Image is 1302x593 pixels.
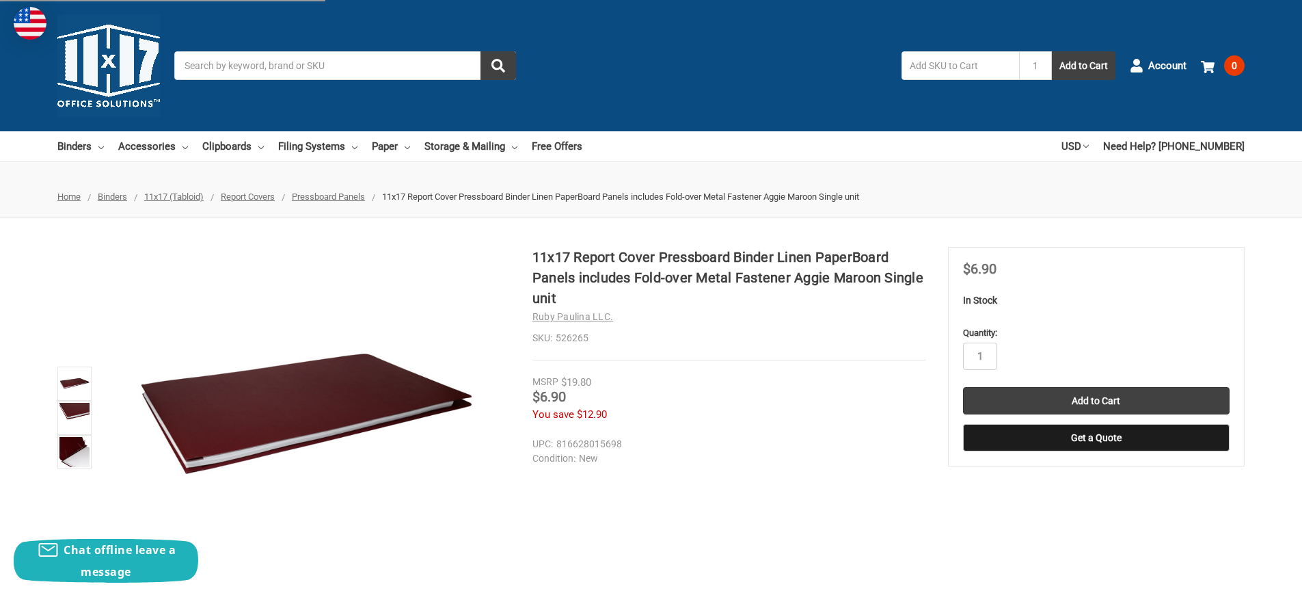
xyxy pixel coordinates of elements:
[901,51,1019,80] input: Add SKU to Cart
[57,14,160,117] img: 11x17.com
[963,326,1230,340] label: Quantity:
[292,192,365,202] a: Pressboard Panels
[144,192,204,202] a: 11x17 (Tabloid)
[59,369,90,399] img: 11x17 Report Cover Pressboard Binder Linen PaperBoard Panels includes Fold-over Metal Fastener Ag...
[57,131,104,161] a: Binders
[59,437,90,467] img: 11x17 Report Cover Pressboard Binder Linen PaperBoard Panels includes Fold-over Metal Fastener Ag...
[424,131,517,161] a: Storage & Mailing
[532,388,566,405] span: $6.90
[1052,51,1115,80] button: Add to Cart
[963,293,1230,308] p: In Stock
[532,451,575,466] dt: Condition:
[532,247,925,308] h1: 11x17 Report Cover Pressboard Binder Linen PaperBoard Panels includes Fold-over Metal Fastener Ag...
[57,192,81,202] a: Home
[382,192,859,202] span: 11x17 Report Cover Pressboard Binder Linen PaperBoard Panels includes Fold-over Metal Fastener Ag...
[135,247,477,589] img: 11x17 Report Cover Pressboard Binder Linen PaperBoard Panels includes Fold-over Metal Fastener Ag...
[221,192,275,202] a: Report Covers
[532,331,552,345] dt: SKU:
[532,408,574,421] span: You save
[561,376,591,388] span: $19.80
[14,7,46,40] img: duty and tax information for United States
[372,131,410,161] a: Paper
[1201,48,1245,83] a: 0
[532,331,925,345] dd: 526265
[174,51,516,80] input: Search by keyword, brand or SKU
[532,437,919,451] dd: 816628015698
[532,131,582,161] a: Free Offers
[1103,131,1245,161] a: Need Help? [PHONE_NUMBER]
[532,437,553,451] dt: UPC:
[1130,48,1186,83] a: Account
[532,311,613,322] a: Ruby Paulina LLC.
[963,387,1230,414] input: Add to Cart
[59,403,90,433] img: 11x17 Report Cover Pressboard Binder Linen PaperBoard Panels includes Fold-over Metal Fastener Ag...
[963,424,1230,451] button: Get a Quote
[1061,131,1089,161] a: USD
[98,192,127,202] a: Binders
[118,131,188,161] a: Accessories
[64,542,176,579] span: Chat offline leave a message
[963,261,996,277] span: $6.90
[14,539,198,583] button: Chat offline leave a message
[202,131,264,161] a: Clipboards
[577,408,607,421] span: $12.90
[278,131,357,161] a: Filing Systems
[532,451,919,466] dd: New
[1224,55,1245,76] span: 0
[1148,58,1186,74] span: Account
[532,375,558,389] div: MSRP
